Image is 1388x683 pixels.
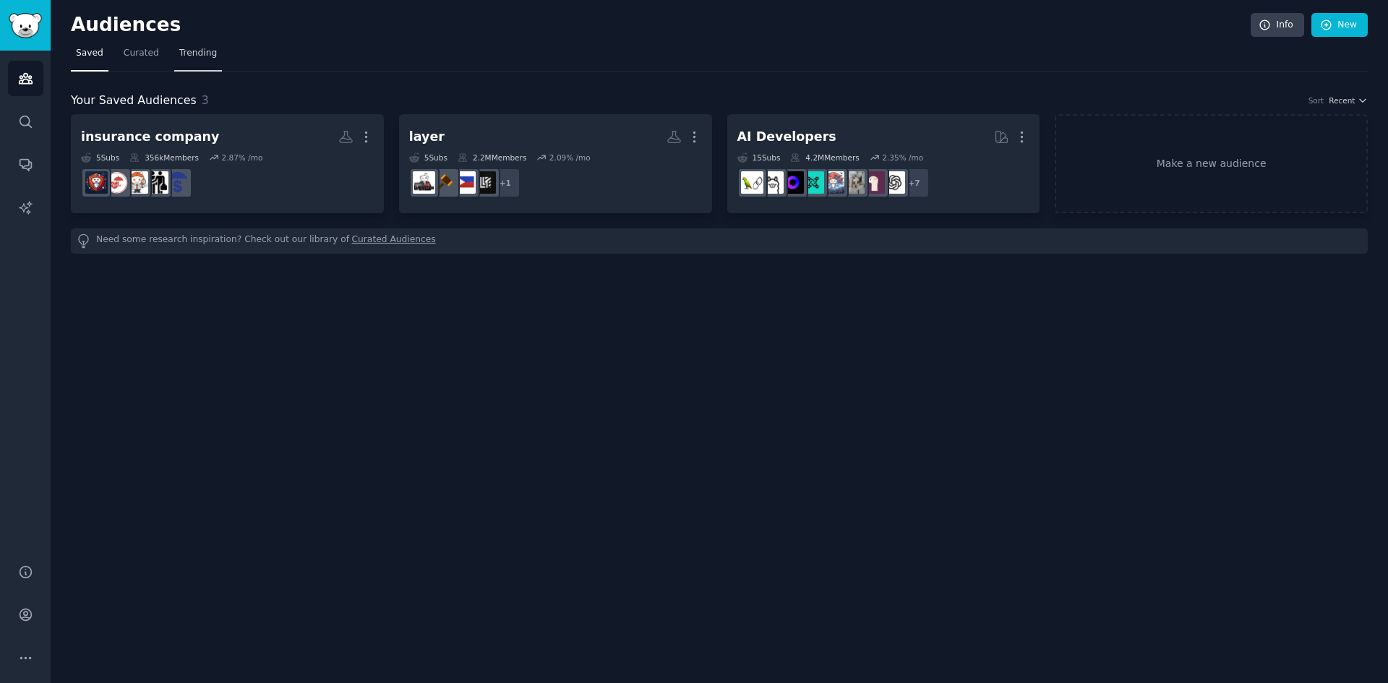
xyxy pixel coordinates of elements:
[822,171,844,194] img: AI_Agents
[549,153,591,163] div: 2.09 % /mo
[9,13,42,38] img: GummySearch logo
[81,153,119,163] div: 5 Sub s
[490,168,520,198] div: + 1
[883,171,905,194] img: OpenAI
[1251,13,1304,38] a: Info
[352,233,436,249] a: Curated Audiences
[179,47,217,60] span: Trending
[1308,95,1324,106] div: Sort
[399,114,712,213] a: layer5Subs2.2MMembers2.09% /mo+1LawFirmLawyersPHlawLawyertalk
[433,171,455,194] img: law
[71,42,108,72] a: Saved
[737,128,836,146] div: AI Developers
[882,153,923,163] div: 2.35 % /mo
[71,92,197,110] span: Your Saved Audiences
[71,228,1368,254] div: Need some research inspiration? Check out our library of
[126,171,148,194] img: Insurance
[174,42,222,72] a: Trending
[413,171,435,194] img: Lawyertalk
[802,171,824,194] img: LLMDevs
[85,171,108,194] img: Insurance_Companies
[899,168,930,198] div: + 7
[761,171,784,194] img: ollama
[727,114,1040,213] a: AI Developers15Subs4.2MMembers2.35% /mo+7OpenAILocalLLaMAChatGPTCodingAI_AgentsLLMDevsLocalLLMoll...
[781,171,804,194] img: LocalLLM
[842,171,865,194] img: ChatGPTCoding
[1329,95,1355,106] span: Recent
[790,153,859,163] div: 4.2M Members
[1055,114,1368,213] a: Make a new audience
[119,42,164,72] a: Curated
[458,153,526,163] div: 2.2M Members
[106,171,128,194] img: HealthInsurance
[81,128,219,146] div: insurance company
[474,171,496,194] img: LawFirm
[71,114,384,213] a: insurance company5Subs356kMembers2.87% /moInsuranceProfessionalInsuranceAgentInsuranceHealthInsur...
[166,171,189,194] img: InsuranceProfessional
[409,153,447,163] div: 5 Sub s
[409,128,445,146] div: layer
[129,153,199,163] div: 356k Members
[1311,13,1368,38] a: New
[202,93,209,107] span: 3
[124,47,159,60] span: Curated
[146,171,168,194] img: InsuranceAgent
[453,171,476,194] img: LawyersPH
[221,153,262,163] div: 2.87 % /mo
[862,171,885,194] img: LocalLLaMA
[1329,95,1368,106] button: Recent
[737,153,781,163] div: 15 Sub s
[741,171,763,194] img: LangChain
[71,14,1251,37] h2: Audiences
[76,47,103,60] span: Saved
